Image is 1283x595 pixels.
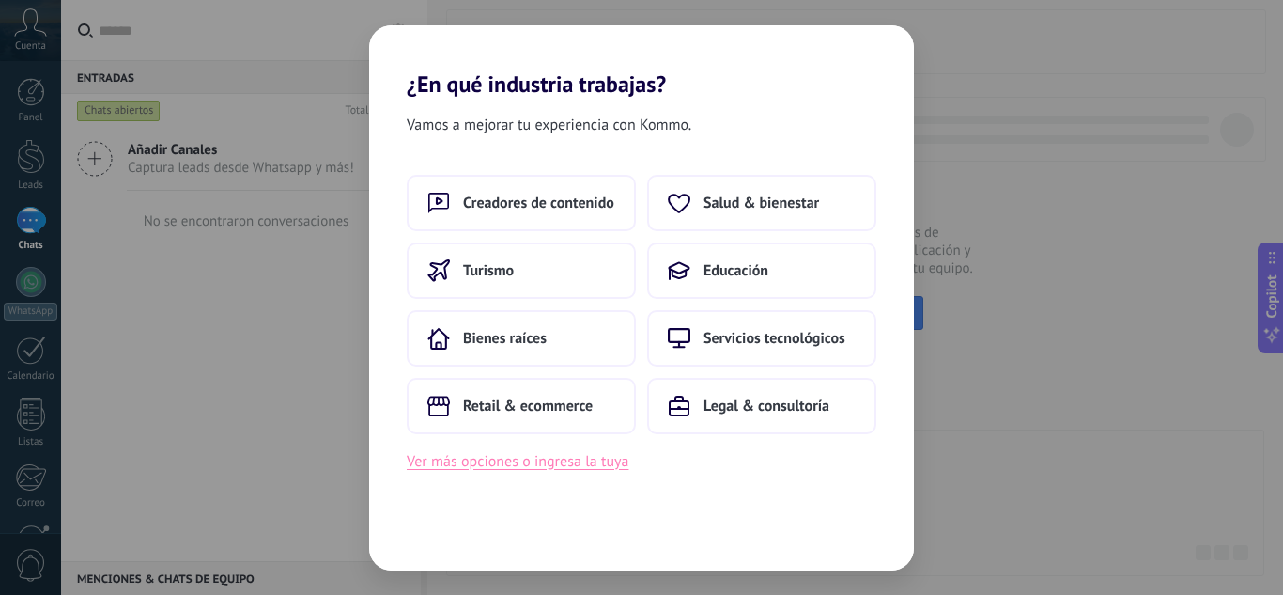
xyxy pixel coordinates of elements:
[407,113,691,137] span: Vamos a mejorar tu experiencia con Kommo.
[407,378,636,434] button: Retail & ecommerce
[647,310,876,367] button: Servicios tecnológicos
[407,449,628,474] button: Ver más opciones o ingresa la tuya
[407,310,636,367] button: Bienes raíces
[369,25,914,98] h2: ¿En qué industria trabajas?
[647,378,876,434] button: Legal & consultoría
[647,243,876,299] button: Educación
[407,175,636,231] button: Creadores de contenido
[463,194,614,212] span: Creadores de contenido
[703,329,845,348] span: Servicios tecnológicos
[463,261,514,280] span: Turismo
[647,175,876,231] button: Salud & bienestar
[703,397,829,415] span: Legal & consultoría
[463,329,547,348] span: Bienes raíces
[463,397,593,415] span: Retail & ecommerce
[703,261,768,280] span: Educación
[703,194,819,212] span: Salud & bienestar
[407,243,636,299] button: Turismo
